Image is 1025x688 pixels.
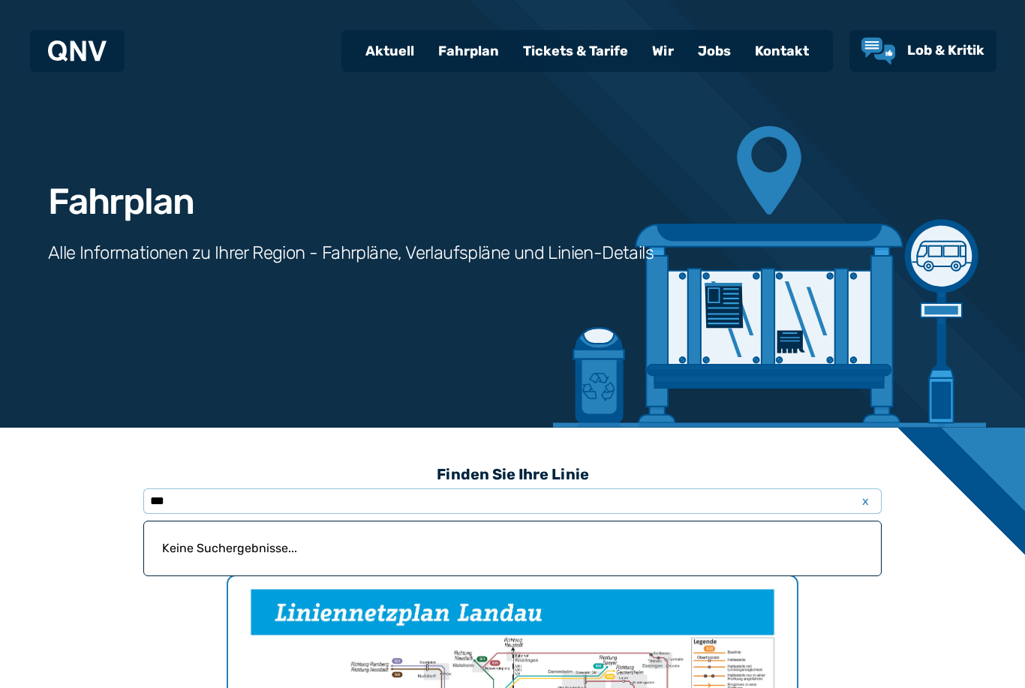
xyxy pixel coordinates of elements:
[511,32,640,71] a: Tickets & Tarife
[143,458,882,491] h3: Finden Sie Ihre Linie
[907,42,984,59] span: Lob & Kritik
[640,32,686,71] a: Wir
[426,32,511,71] a: Fahrplan
[855,492,876,510] span: x
[153,530,872,566] p: Keine Suchergebnisse...
[861,38,984,65] a: Lob & Kritik
[48,241,654,265] h3: Alle Informationen zu Ihrer Region - Fahrpläne, Verlaufspläne und Linien-Details
[48,184,194,220] h1: Fahrplan
[686,32,743,71] a: Jobs
[353,32,426,71] a: Aktuell
[743,32,821,71] a: Kontakt
[48,36,107,66] a: QNV Logo
[48,41,107,62] img: QNV Logo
